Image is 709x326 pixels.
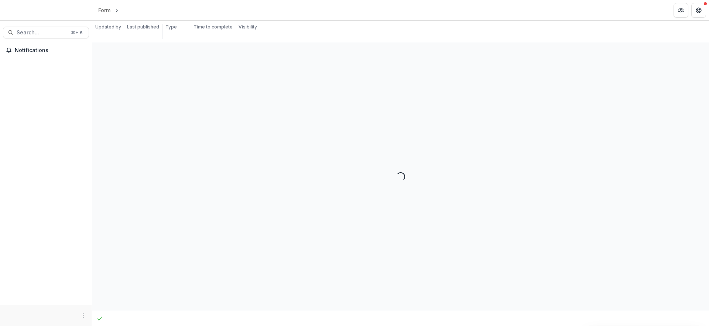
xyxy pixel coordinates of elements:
[3,27,89,38] button: Search...
[98,6,110,14] div: Form
[69,28,84,37] div: ⌘ + K
[127,24,159,30] p: Last published
[15,47,86,54] span: Notifications
[165,24,177,30] p: Type
[95,5,151,16] nav: breadcrumb
[95,24,121,30] p: Updated by
[3,44,89,56] button: Notifications
[17,30,66,36] span: Search...
[95,5,113,16] a: Form
[674,3,688,18] button: Partners
[691,3,706,18] button: Get Help
[193,24,233,30] p: Time to complete
[79,311,88,320] button: More
[239,24,257,30] p: Visibility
